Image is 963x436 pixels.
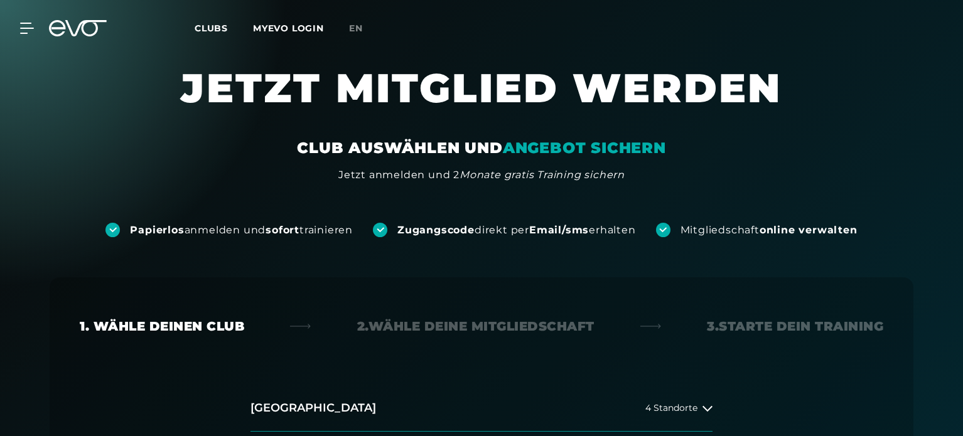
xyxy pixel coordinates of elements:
[681,223,858,237] div: Mitgliedschaft
[338,167,625,183] div: Jetzt anmelden und 2
[80,317,244,335] div: 1. Wähle deinen Club
[105,63,858,138] h1: JETZT MITGLIED WERDEN
[357,317,594,335] div: 2. Wähle deine Mitgliedschaft
[130,223,353,237] div: anmelden und trainieren
[707,317,883,335] div: 3. Starte dein Training
[349,21,378,36] a: en
[503,139,666,157] em: ANGEBOT SICHERN
[266,224,299,236] strong: sofort
[297,138,665,158] div: CLUB AUSWÄHLEN UND
[195,22,253,34] a: Clubs
[250,400,376,416] h2: [GEOGRAPHIC_DATA]
[349,23,363,34] span: en
[130,224,184,236] strong: Papierlos
[397,223,635,237] div: direkt per erhalten
[760,224,858,236] strong: online verwalten
[529,224,589,236] strong: Email/sms
[253,23,324,34] a: MYEVO LOGIN
[397,224,475,236] strong: Zugangscode
[645,403,697,413] span: 4 Standorte
[195,23,228,34] span: Clubs
[460,169,625,181] em: Monate gratis Training sichern
[250,385,713,432] button: [GEOGRAPHIC_DATA]4 Standorte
